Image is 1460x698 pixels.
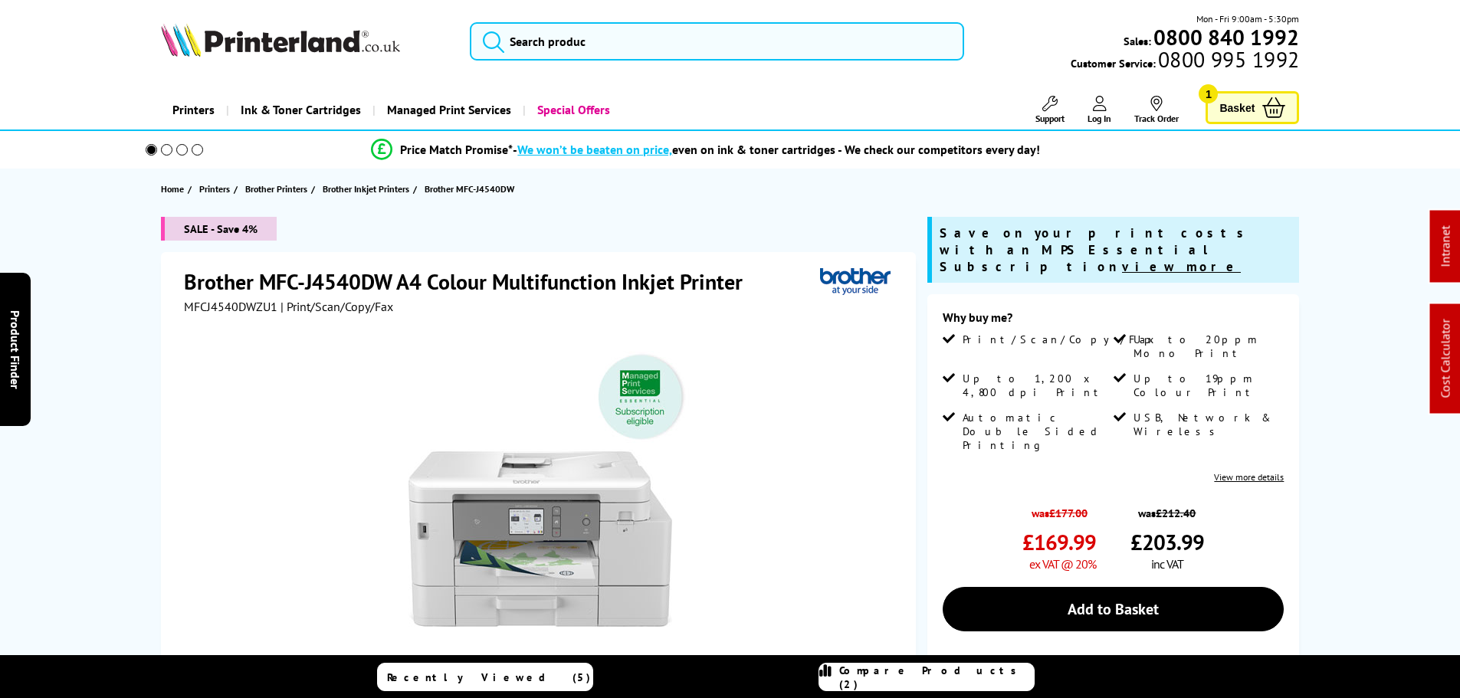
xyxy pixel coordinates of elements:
span: £203.99 [1130,528,1204,556]
span: Automatic Double Sided Printing [963,411,1110,452]
span: MFCJ4540DWZU1 [184,299,277,314]
span: £169.99 [1022,528,1096,556]
a: Cost Calculator [1438,320,1453,398]
span: Price Match Promise* [400,142,513,157]
a: Managed Print Services [372,90,523,129]
a: Printerland Logo [161,23,451,60]
u: view more [1122,258,1241,275]
span: Home [161,181,184,197]
a: Ink & Toner Cartridges [226,90,372,129]
a: Track Order [1134,96,1179,124]
a: Special Offers [523,90,622,129]
span: Save on your print costs with an MPS Essential Subscription [940,224,1251,275]
a: View more details [1214,471,1284,483]
a: Log In [1088,96,1111,124]
span: Brother MFC-J4540DW [425,183,514,195]
span: Mon - Fri 9:00am - 5:30pm [1196,11,1299,26]
span: | Print/Scan/Copy/Fax [281,299,393,314]
a: Support [1035,96,1065,124]
img: Brother MFC-J4540DW [390,345,691,645]
span: Brother Printers [245,181,307,197]
span: Product Finder [8,310,23,388]
b: 0800 840 1992 [1153,23,1299,51]
span: Customer Service: [1071,52,1299,70]
strike: £177.00 [1049,506,1088,520]
a: 0800 840 1992 [1151,30,1299,44]
a: Basket 1 [1206,91,1299,124]
span: SALE - Save 4% [161,217,277,241]
span: We won’t be beaten on price, [517,142,672,157]
div: - even on ink & toner cartridges - We check our competitors every day! [513,142,1040,157]
img: Brother [820,267,891,296]
span: Recently Viewed (5) [387,670,591,684]
span: was [1130,498,1204,520]
li: modal_Promise [125,136,1288,163]
span: Print/Scan/Copy/Fax [963,333,1160,346]
span: Sales: [1124,34,1151,48]
span: Log In [1088,113,1111,124]
a: Brother Inkjet Printers [323,181,413,197]
span: 1 [1199,84,1218,103]
a: Intranet [1438,226,1453,267]
a: Add to Basket [943,587,1284,631]
span: was [1022,498,1096,520]
span: USB, Network & Wireless [1134,411,1281,438]
span: Brother Inkjet Printers [323,181,409,197]
a: Brother Printers [245,181,311,197]
a: Recently Viewed (5) [377,663,593,691]
strike: £212.40 [1156,506,1196,520]
a: Printers [199,181,234,197]
a: Home [161,181,188,197]
a: Printers [161,90,226,129]
span: Up to 1,200 x 4,800 dpi Print [963,372,1110,399]
span: Compare Products (2) [839,664,1034,691]
span: Basket [1219,97,1255,118]
span: Support [1035,113,1065,124]
span: inc VAT [1151,556,1183,572]
img: Printerland Logo [161,23,400,57]
span: 0800 995 1992 [1156,52,1299,67]
span: Printers [199,181,230,197]
span: Ink & Toner Cartridges [241,90,361,129]
span: Up to 19ppm Colour Print [1134,372,1281,399]
div: Why buy me? [943,310,1284,333]
a: Compare Products (2) [819,663,1035,691]
h1: Brother MFC-J4540DW A4 Colour Multifunction Inkjet Printer [184,267,758,296]
input: Search produc [470,22,964,61]
span: ex VAT @ 20% [1029,556,1096,572]
span: Up to 20ppm Mono Print [1134,333,1281,360]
